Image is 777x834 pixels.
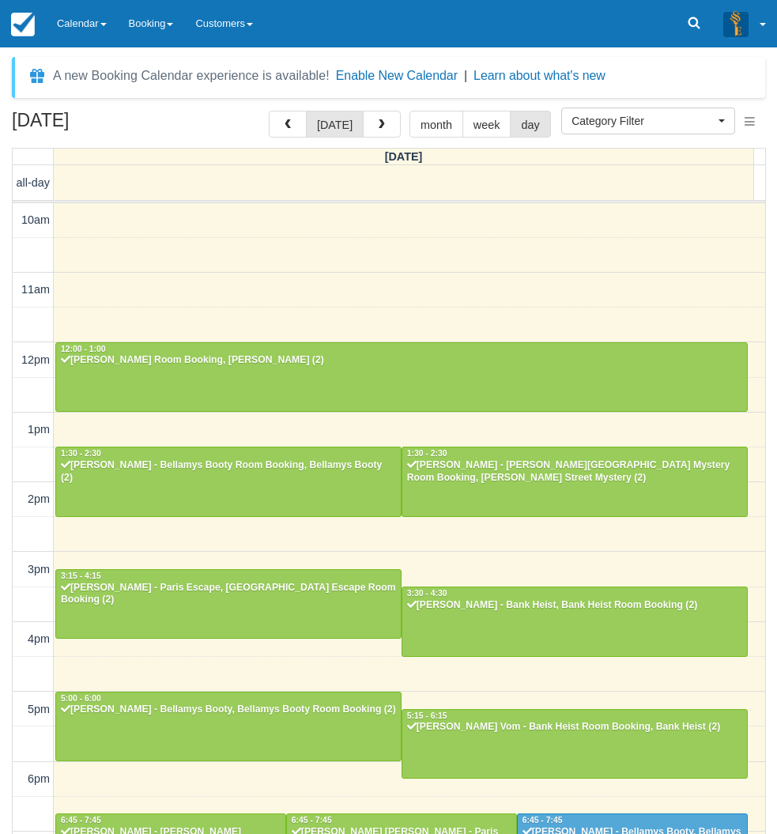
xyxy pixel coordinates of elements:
[53,66,330,85] div: A new Booking Calendar experience is available!
[61,816,101,825] span: 6:45 - 7:45
[17,176,50,189] span: all-day
[473,69,605,82] a: Learn about what's new
[406,459,743,485] div: [PERSON_NAME] - [PERSON_NAME][GEOGRAPHIC_DATA] Mystery Room Booking, [PERSON_NAME] Street Mystery...
[55,342,748,412] a: 12:00 - 1:00[PERSON_NAME] Room Booking, [PERSON_NAME] (2)
[28,492,50,505] span: 2pm
[409,111,463,138] button: month
[402,709,748,779] a: 5:15 - 6:15[PERSON_NAME] Vom - Bank Heist Room Booking, Bank Heist (2)
[11,13,35,36] img: checkfront-main-nav-mini-logo.png
[723,11,749,36] img: A3
[61,345,106,353] span: 12:00 - 1:00
[336,68,458,84] button: Enable New Calendar
[464,69,467,82] span: |
[28,632,50,645] span: 4pm
[462,111,511,138] button: week
[522,816,563,825] span: 6:45 - 7:45
[292,816,332,825] span: 6:45 - 7:45
[28,703,50,715] span: 5pm
[28,772,50,785] span: 6pm
[60,354,743,367] div: [PERSON_NAME] Room Booking, [PERSON_NAME] (2)
[12,111,212,140] h2: [DATE]
[21,283,50,296] span: 11am
[510,111,550,138] button: day
[402,447,748,516] a: 1:30 - 2:30[PERSON_NAME] - [PERSON_NAME][GEOGRAPHIC_DATA] Mystery Room Booking, [PERSON_NAME] Str...
[385,150,423,163] span: [DATE]
[571,113,715,129] span: Category Filter
[306,111,364,138] button: [DATE]
[407,589,447,598] span: 3:30 - 4:30
[61,572,101,580] span: 3:15 - 4:15
[61,694,101,703] span: 5:00 - 6:00
[402,587,748,656] a: 3:30 - 4:30[PERSON_NAME] - Bank Heist, Bank Heist Room Booking (2)
[28,423,50,436] span: 1pm
[55,569,402,639] a: 3:15 - 4:15[PERSON_NAME] - Paris Escape, [GEOGRAPHIC_DATA] Escape Room Booking (2)
[60,704,397,716] div: [PERSON_NAME] - Bellamys Booty, Bellamys Booty Room Booking (2)
[28,563,50,575] span: 3pm
[407,711,447,720] span: 5:15 - 6:15
[407,449,447,458] span: 1:30 - 2:30
[55,447,402,516] a: 1:30 - 2:30[PERSON_NAME] - Bellamys Booty Room Booking, Bellamys Booty (2)
[55,692,402,761] a: 5:00 - 6:00[PERSON_NAME] - Bellamys Booty, Bellamys Booty Room Booking (2)
[61,449,101,458] span: 1:30 - 2:30
[21,213,50,226] span: 10am
[406,599,743,612] div: [PERSON_NAME] - Bank Heist, Bank Heist Room Booking (2)
[406,721,743,734] div: [PERSON_NAME] Vom - Bank Heist Room Booking, Bank Heist (2)
[60,582,397,607] div: [PERSON_NAME] - Paris Escape, [GEOGRAPHIC_DATA] Escape Room Booking (2)
[60,459,397,485] div: [PERSON_NAME] - Bellamys Booty Room Booking, Bellamys Booty (2)
[21,353,50,366] span: 12pm
[561,108,735,134] button: Category Filter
